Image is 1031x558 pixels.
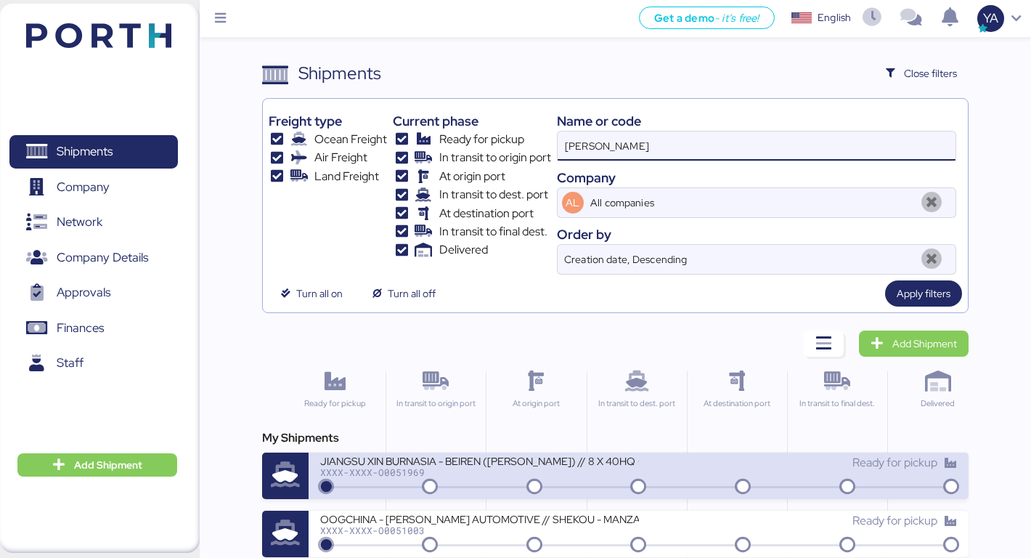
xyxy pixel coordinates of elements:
span: Approvals [57,282,110,303]
span: Apply filters [897,285,950,302]
div: In transit to final dest. [794,397,881,410]
a: Network [9,206,178,239]
span: At origin port [439,168,505,185]
span: Staff [57,352,83,373]
a: Approvals [9,276,178,310]
div: Current phase [393,111,550,131]
button: Menu [208,7,233,31]
div: At origin port [492,397,579,410]
span: YA [983,9,998,28]
div: Order by [557,225,957,244]
span: At destination port [439,205,534,222]
button: Turn all off [360,280,447,307]
div: XXXX-XXXX-O0051969 [320,467,639,477]
div: English [818,10,851,25]
span: Ocean Freight [314,131,387,148]
span: AL [566,195,579,211]
div: In transit to origin port [392,397,479,410]
div: JIANGSU XIN BURNASIA - BEIREN ([PERSON_NAME]) // 8 X 40HQ + 1 X 40FR // SHANGHAI - MANZANILLO // ... [320,454,639,466]
span: Turn all off [388,285,436,302]
span: Turn all on [296,285,343,302]
button: Turn all on [269,280,354,307]
a: Staff [9,347,178,380]
a: Finances [9,311,178,344]
input: AL [588,188,915,217]
a: Company [9,171,178,204]
button: Apply filters [885,280,962,307]
span: Air Freight [314,149,367,166]
a: Add Shipment [859,331,969,357]
span: Add Shipment [74,456,142,474]
div: In transit to dest. port [593,397,680,410]
span: Ready for pickup [852,513,937,528]
span: In transit to dest. port [439,186,548,203]
div: Delivered [894,397,981,410]
div: Ready for pickup [291,397,379,410]
span: In transit to final dest. [439,223,547,240]
span: Network [57,211,102,232]
span: In transit to origin port [439,149,551,166]
div: Company [557,168,957,187]
span: Finances [57,318,104,339]
div: At destination port [693,397,781,410]
span: Ready for pickup [852,455,937,470]
a: Company Details [9,241,178,275]
span: Close filters [904,65,957,82]
span: Add Shipment [892,335,957,352]
div: Name or code [557,111,957,131]
div: OOGCHINA - [PERSON_NAME] AUTOMOTIVE // SHEKOU - MANZANILLO // HBL: OOGSZ25040509 // MBL: OOLU2758... [320,512,639,525]
div: Freight type [269,111,387,131]
button: Add Shipment [17,453,177,477]
span: Land Freight [314,168,379,185]
div: XXXX-XXXX-O0051003 [320,525,639,535]
div: My Shipments [262,429,969,447]
span: Ready for pickup [439,131,524,148]
span: Delivered [439,241,488,259]
button: Close filters [875,60,969,86]
span: Company [57,177,110,198]
div: Shipments [298,60,381,86]
span: Shipments [57,141,113,162]
span: Company Details [57,247,148,268]
a: Shipments [9,135,178,169]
